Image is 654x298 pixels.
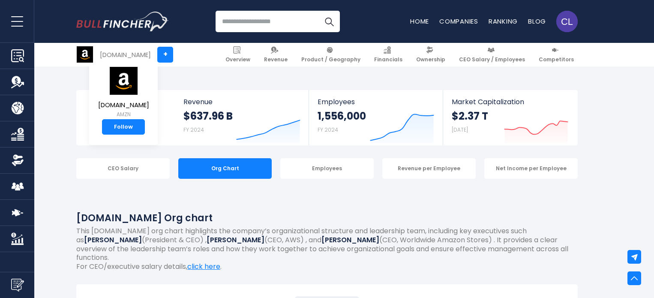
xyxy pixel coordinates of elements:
div: Employees [280,158,374,179]
img: AMZN logo [77,46,93,63]
img: AMZN logo [108,66,138,95]
b: [PERSON_NAME] [321,235,379,245]
b: [PERSON_NAME] [84,235,142,245]
img: Bullfincher logo [76,12,169,31]
div: [DOMAIN_NAME] [100,50,151,60]
a: CEO Salary / Employees [455,43,529,66]
h1: [DOMAIN_NAME] Org chart [76,211,578,225]
b: [PERSON_NAME] [207,235,264,245]
span: CEO Salary / Employees [459,56,525,63]
small: AMZN [98,111,149,118]
p: For CEO/executive salary details, . [76,262,578,271]
span: Product / Geography [301,56,360,63]
a: [DOMAIN_NAME] AMZN [98,66,150,120]
span: Financials [374,56,402,63]
small: FY 2024 [183,126,204,133]
a: Revenue $637.96 B FY 2024 [175,90,309,145]
span: Overview [225,56,250,63]
div: Net Income per Employee [484,158,578,179]
a: + [157,47,173,63]
small: [DATE] [452,126,468,133]
small: FY 2024 [318,126,338,133]
p: This [DOMAIN_NAME] org chart highlights the company’s organizational structure and leadership tea... [76,227,578,262]
span: Market Capitalization [452,98,568,106]
a: Companies [439,17,478,26]
button: Search [318,11,340,32]
img: Ownership [11,154,24,167]
span: Ownership [416,56,445,63]
span: [DOMAIN_NAME] [98,102,149,109]
span: Revenue [183,98,300,106]
a: Revenue [260,43,291,66]
a: Home [410,17,429,26]
div: Org Chart [178,158,272,179]
strong: 1,556,000 [318,109,366,123]
a: Go to homepage [76,12,168,31]
a: Ranking [489,17,518,26]
span: Revenue [264,56,288,63]
div: CEO Salary [76,158,170,179]
a: Ownership [412,43,449,66]
span: Competitors [539,56,574,63]
a: Blog [528,17,546,26]
a: Competitors [535,43,578,66]
a: Financials [370,43,406,66]
a: Product / Geography [297,43,364,66]
a: Overview [222,43,254,66]
strong: $637.96 B [183,109,233,123]
div: Revenue per Employee [382,158,476,179]
span: Employees [318,98,434,106]
a: Market Capitalization $2.37 T [DATE] [443,90,577,145]
a: Follow [102,119,145,135]
a: click here [187,262,220,271]
strong: $2.37 T [452,109,488,123]
a: Employees 1,556,000 FY 2024 [309,90,442,145]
